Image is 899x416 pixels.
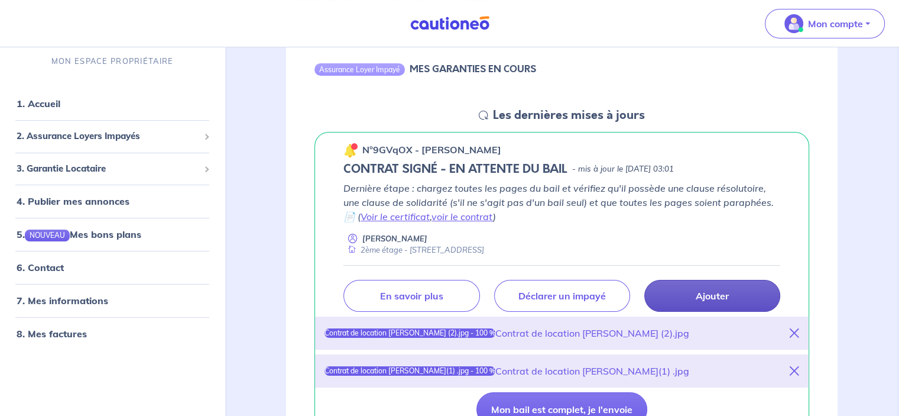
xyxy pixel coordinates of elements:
div: Contrat de location [PERSON_NAME](1) .jpg - 100 % [324,366,495,376]
h5: Les dernières mises à jours [493,108,645,122]
div: state: CONTRACT-SIGNED, Context: NEW,CHOOSE-CERTIFICATE,ALONE,LESSOR-DOCUMENTS [343,162,780,176]
div: Contrat de location [PERSON_NAME] (2).jpg [495,326,689,340]
i: close-button-title [790,328,799,338]
a: Voir le certificat [361,211,430,222]
span: 2. Assurance Loyers Impayés [17,130,199,143]
div: Contrat de location [PERSON_NAME](1) .jpg [495,364,689,378]
p: Ajouter [696,290,729,302]
p: n°9GVqOX - [PERSON_NAME] [362,143,501,157]
a: 7. Mes informations [17,295,108,307]
a: Ajouter [644,280,780,312]
a: 8. Mes factures [17,328,87,340]
div: 2. Assurance Loyers Impayés [5,125,220,148]
img: 🔔 [343,143,358,157]
p: Mon compte [808,17,863,31]
div: 4. Publier mes annonces [5,189,220,213]
button: illu_account_valid_menu.svgMon compte [765,9,885,38]
a: 4. Publier mes annonces [17,195,129,207]
div: 6. Contact [5,256,220,280]
span: 3. Garantie Locataire [17,162,199,176]
div: 3. Garantie Locataire [5,157,220,180]
a: Déclarer un impayé [494,280,630,312]
a: 5.NOUVEAUMes bons plans [17,228,141,240]
p: - mis à jour le [DATE] 03:01 [572,163,674,175]
div: 2ème étage - [STREET_ADDRESS] [343,244,484,256]
i: close-button-title [790,366,799,376]
p: Dernière étape : chargez toutes les pages du bail et vérifiez qu'il possède une clause résolutoir... [343,181,780,224]
h6: MES GARANTIES EN COURS [410,63,536,75]
div: 8. Mes factures [5,323,220,346]
a: En savoir plus [343,280,479,312]
div: 1. Accueil [5,92,220,115]
img: illu_account_valid_menu.svg [784,14,803,33]
h5: CONTRAT SIGNÉ - EN ATTENTE DU BAIL [343,162,567,176]
div: Contrat de location [PERSON_NAME] (2).jpg - 100 % [324,328,495,338]
div: Assurance Loyer Impayé [314,63,405,75]
div: 7. Mes informations [5,289,220,313]
p: En savoir plus [380,290,443,302]
p: [PERSON_NAME] [362,233,427,244]
a: voir le contrat [431,211,493,222]
p: MON ESPACE PROPRIÉTAIRE [51,56,173,67]
a: 1. Accueil [17,98,60,109]
p: Déclarer un impayé [518,290,606,302]
div: 5.NOUVEAUMes bons plans [5,222,220,246]
a: 6. Contact [17,262,64,274]
img: Cautioneo [405,16,494,31]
